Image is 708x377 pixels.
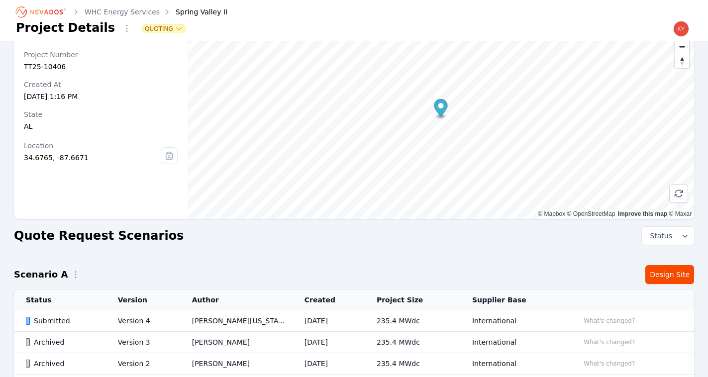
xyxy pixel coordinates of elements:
[26,316,101,326] div: Submitted
[293,353,365,375] td: [DATE]
[618,210,667,217] a: Improve this map
[106,353,180,375] td: Version 2
[14,228,184,244] h2: Quote Request Scenarios
[106,310,180,332] td: Version 4
[106,332,180,353] td: Version 3
[645,265,694,284] a: Design Site
[16,20,115,36] h1: Project Details
[646,231,672,241] span: Status
[26,337,101,347] div: Archived
[669,210,692,217] a: Maxar
[434,99,448,119] div: Map marker
[24,141,161,151] div: Location
[14,332,694,353] tr: ArchivedVersion 3[PERSON_NAME][DATE]235.4 MWdcInternationalWhat's changed?
[180,332,293,353] td: [PERSON_NAME]
[579,315,639,326] button: What's changed?
[16,4,227,20] nav: Breadcrumb
[579,358,639,369] button: What's changed?
[460,353,567,375] td: International
[460,290,567,310] th: Supplier Base
[24,121,178,131] div: AL
[365,310,460,332] td: 235.4 MWdc
[24,153,161,163] div: 34.6765, -87.6671
[85,7,160,17] a: WHC Energy Services
[365,290,460,310] th: Project Size
[143,25,185,33] button: Quoting
[26,359,101,369] div: Archived
[162,7,227,17] div: Spring Valley II
[538,210,565,217] a: Mapbox
[188,20,694,219] canvas: Map
[14,290,106,310] th: Status
[180,353,293,375] td: [PERSON_NAME]
[106,290,180,310] th: Version
[675,40,689,54] span: Zoom out
[293,332,365,353] td: [DATE]
[675,39,689,54] button: Zoom out
[642,227,694,245] button: Status
[365,332,460,353] td: 235.4 MWdc
[365,353,460,375] td: 235.4 MWdc
[24,50,178,60] div: Project Number
[460,310,567,332] td: International
[567,210,615,217] a: OpenStreetMap
[293,310,365,332] td: [DATE]
[293,290,365,310] th: Created
[24,80,178,90] div: Created At
[579,337,639,348] button: What's changed?
[24,62,178,72] div: TT25-10406
[460,332,567,353] td: International
[675,54,689,68] button: Reset bearing to north
[14,353,694,375] tr: ArchivedVersion 2[PERSON_NAME][DATE]235.4 MWdcInternationalWhat's changed?
[673,21,689,37] img: kyle.macdougall@nevados.solar
[14,310,694,332] tr: SubmittedVersion 4[PERSON_NAME][US_STATE][DATE]235.4 MWdcInternationalWhat's changed?
[24,109,178,119] div: State
[180,290,293,310] th: Author
[180,310,293,332] td: [PERSON_NAME][US_STATE]
[24,92,178,101] div: [DATE] 1:16 PM
[14,268,68,282] h2: Scenario A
